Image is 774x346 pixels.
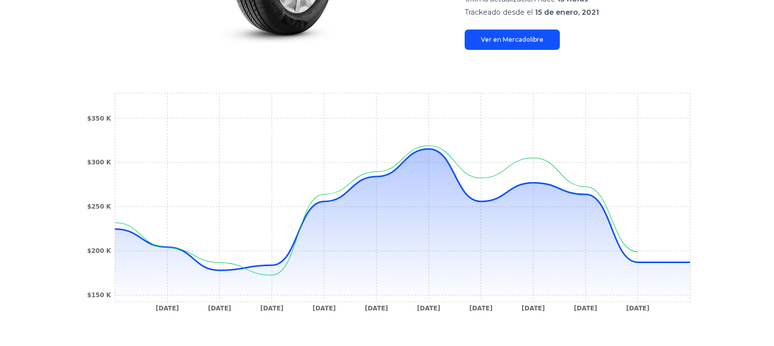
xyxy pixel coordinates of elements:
[87,159,111,166] tspan: $300 K
[417,305,440,312] tspan: [DATE]
[465,8,533,17] span: Trackeado desde el
[87,203,111,210] tspan: $250 K
[312,305,336,312] tspan: [DATE]
[87,115,111,122] tspan: $350 K
[574,305,597,312] tspan: [DATE]
[87,247,111,254] tspan: $200 K
[626,305,649,312] tspan: [DATE]
[155,305,179,312] tspan: [DATE]
[469,305,493,312] tspan: [DATE]
[87,292,111,299] tspan: $150 K
[465,30,560,50] a: Ver en Mercadolibre
[208,305,231,312] tspan: [DATE]
[364,305,388,312] tspan: [DATE]
[260,305,283,312] tspan: [DATE]
[521,305,544,312] tspan: [DATE]
[535,8,599,17] span: 15 de enero, 2021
